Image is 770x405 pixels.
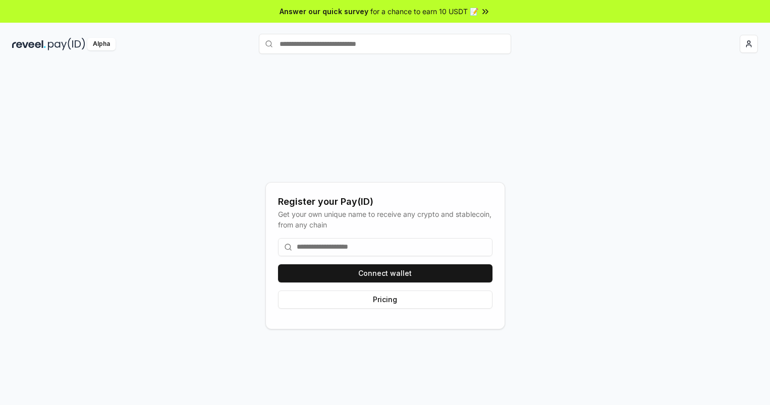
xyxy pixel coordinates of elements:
button: Connect wallet [278,264,492,282]
span: for a chance to earn 10 USDT 📝 [370,6,478,17]
div: Get your own unique name to receive any crypto and stablecoin, from any chain [278,209,492,230]
img: pay_id [48,38,85,50]
button: Pricing [278,291,492,309]
span: Answer our quick survey [280,6,368,17]
div: Register your Pay(ID) [278,195,492,209]
div: Alpha [87,38,116,50]
img: reveel_dark [12,38,46,50]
